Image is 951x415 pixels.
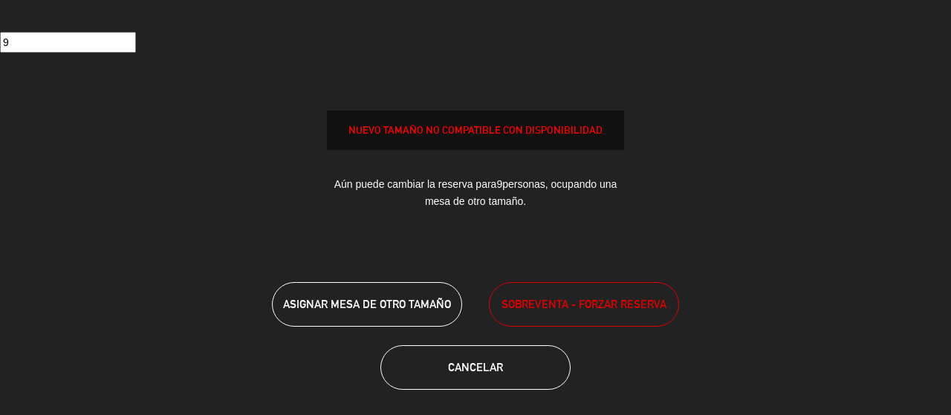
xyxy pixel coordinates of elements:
[283,298,451,310] span: ASIGNAR MESA DE OTRO TAMAÑO
[328,122,623,139] div: NUEVO TAMAÑO NO COMPATIBLE CON DISPONIBILIDAD
[496,178,502,190] span: 9
[380,345,571,390] button: Cancelar
[272,282,462,327] button: ASIGNAR MESA DE OTRO TAMAÑO
[502,295,666,313] span: SOBREVENTA - FORZAR RESERVA
[448,361,503,373] span: Cancelar
[327,165,624,221] div: Aún puede cambiar la reserva para personas, ocupando una mesa de otro tamaño.
[489,282,679,327] button: SOBREVENTA - FORZAR RESERVA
